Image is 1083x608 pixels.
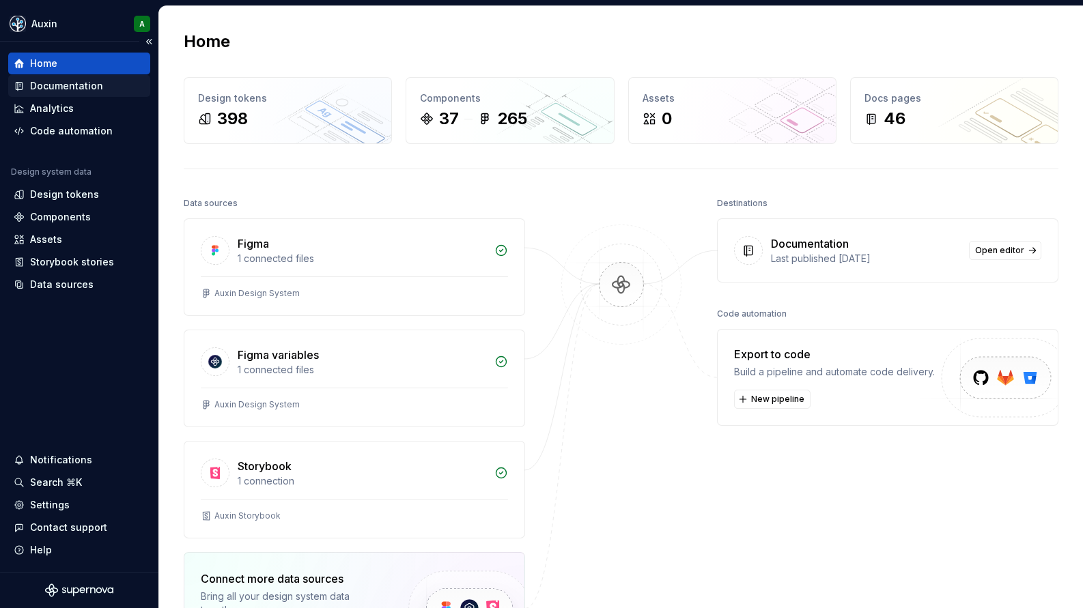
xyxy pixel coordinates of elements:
a: Storybook stories [8,251,150,273]
button: Notifications [8,449,150,471]
div: 265 [497,108,527,130]
a: Open editor [969,241,1041,260]
div: Auxin [31,17,57,31]
div: 1 connected files [238,252,486,265]
div: Settings [30,498,70,512]
a: Storybook1 connectionAuxin Storybook [184,441,525,538]
div: Code automation [30,124,113,138]
a: Assets0 [628,77,836,144]
div: Documentation [771,235,849,252]
div: 46 [884,108,905,130]
img: 7ff78dc4-d3d8-40c1-8a28-74e668332cb3.png [10,16,26,32]
svg: Supernova Logo [45,583,113,597]
div: 1 connected files [238,363,486,377]
div: Destinations [717,194,768,213]
button: Contact support [8,517,150,538]
div: Last published [DATE] [771,252,961,265]
div: Docs pages [864,91,1044,105]
div: 398 [217,108,248,130]
a: Settings [8,494,150,516]
div: Components [420,91,600,105]
div: Code automation [717,304,787,323]
a: Documentation [8,75,150,97]
div: Home [30,57,57,70]
div: Build a pipeline and automate code delivery. [734,365,935,379]
div: Export to code [734,346,935,362]
button: AuxinA [3,9,156,38]
a: Figma1 connected filesAuxin Design System [184,218,525,316]
div: 1 connection [238,474,486,488]
a: Design tokens [8,184,150,205]
a: Home [8,53,150,74]
div: Analytics [30,102,74,115]
div: Assets [643,91,822,105]
div: Contact support [30,521,107,534]
span: Open editor [975,245,1024,256]
div: Figma [238,235,269,252]
div: Design tokens [198,91,378,105]
div: 0 [662,108,672,130]
a: Analytics [8,98,150,119]
div: Storybook stories [30,255,114,269]
div: Assets [30,233,62,246]
button: Help [8,539,150,561]
div: Data sources [30,278,94,291]
div: Auxin Design System [214,399,300,410]
div: Data sources [184,194,238,213]
div: Storybook [238,458,292,474]
div: A [139,18,145,29]
a: Components [8,206,150,228]
div: Design system data [11,167,92,177]
button: New pipeline [734,390,811,409]
div: Documentation [30,79,103,93]
button: Search ⌘K [8,472,150,493]
a: Components37265 [406,77,614,144]
div: Connect more data sources [201,570,385,587]
div: Design tokens [30,188,99,201]
div: Search ⌘K [30,476,82,489]
div: Components [30,210,91,224]
h2: Home [184,31,230,53]
a: Assets [8,229,150,250]
button: Collapse sidebar [139,32,158,51]
a: Code automation [8,120,150,142]
a: Design tokens398 [184,77,392,144]
a: Data sources [8,274,150,295]
div: Notifications [30,453,92,467]
div: Help [30,543,52,557]
span: New pipeline [751,394,804,405]
div: Figma variables [238,347,319,363]
div: 37 [439,108,459,130]
a: Figma variables1 connected filesAuxin Design System [184,330,525,427]
a: Docs pages46 [850,77,1058,144]
div: Auxin Storybook [214,510,281,521]
div: Auxin Design System [214,288,300,299]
